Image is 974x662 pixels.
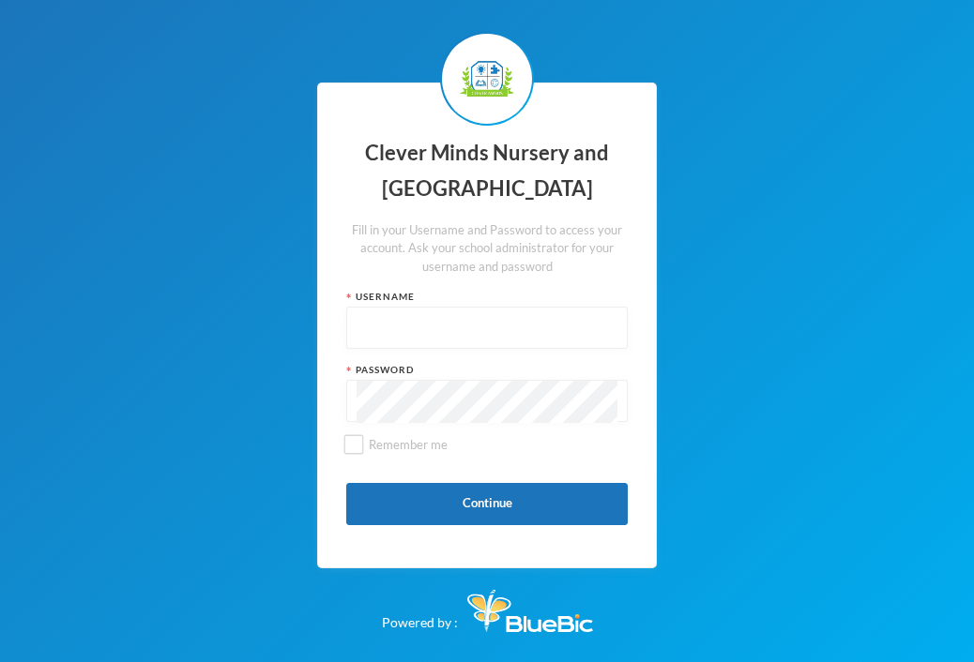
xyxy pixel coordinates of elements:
div: Clever Minds Nursery and [GEOGRAPHIC_DATA] [346,135,628,207]
div: Fill in your Username and Password to access your account. Ask your school administrator for your... [346,221,628,277]
div: Powered by : [382,580,593,632]
img: Bluebic [467,590,593,632]
span: Remember me [361,437,455,452]
div: Password [346,363,628,377]
button: Continue [346,483,628,525]
div: Username [346,290,628,304]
